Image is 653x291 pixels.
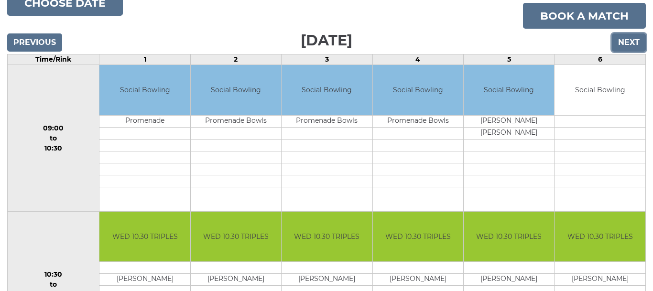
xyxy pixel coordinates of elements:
td: Promenade Bowls [191,115,281,127]
td: WED 10.30 TRIPLES [191,212,281,262]
td: [PERSON_NAME] [373,274,463,286]
td: [PERSON_NAME] [555,274,645,286]
td: [PERSON_NAME] [464,274,554,286]
a: Book a match [523,3,646,29]
td: [PERSON_NAME] [464,127,554,139]
td: [PERSON_NAME] [282,274,372,286]
td: WED 10.30 TRIPLES [99,212,190,262]
td: 1 [99,54,190,65]
td: Social Bowling [99,65,190,115]
td: Promenade Bowls [373,115,463,127]
td: 6 [555,54,646,65]
input: Previous [7,33,62,52]
td: 2 [190,54,281,65]
td: Social Bowling [555,65,645,115]
td: [PERSON_NAME] [99,274,190,286]
input: Next [612,33,646,52]
td: Promenade [99,115,190,127]
td: Promenade Bowls [282,115,372,127]
td: Social Bowling [373,65,463,115]
td: 4 [372,54,463,65]
td: 5 [464,54,555,65]
td: Social Bowling [282,65,372,115]
td: 3 [282,54,372,65]
td: WED 10.30 TRIPLES [282,212,372,262]
td: [PERSON_NAME] [191,274,281,286]
td: Time/Rink [8,54,99,65]
td: Social Bowling [464,65,554,115]
td: 09:00 to 10:30 [8,65,99,212]
td: WED 10.30 TRIPLES [373,212,463,262]
td: WED 10.30 TRIPLES [464,212,554,262]
td: WED 10.30 TRIPLES [555,212,645,262]
td: [PERSON_NAME] [464,115,554,127]
td: Social Bowling [191,65,281,115]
